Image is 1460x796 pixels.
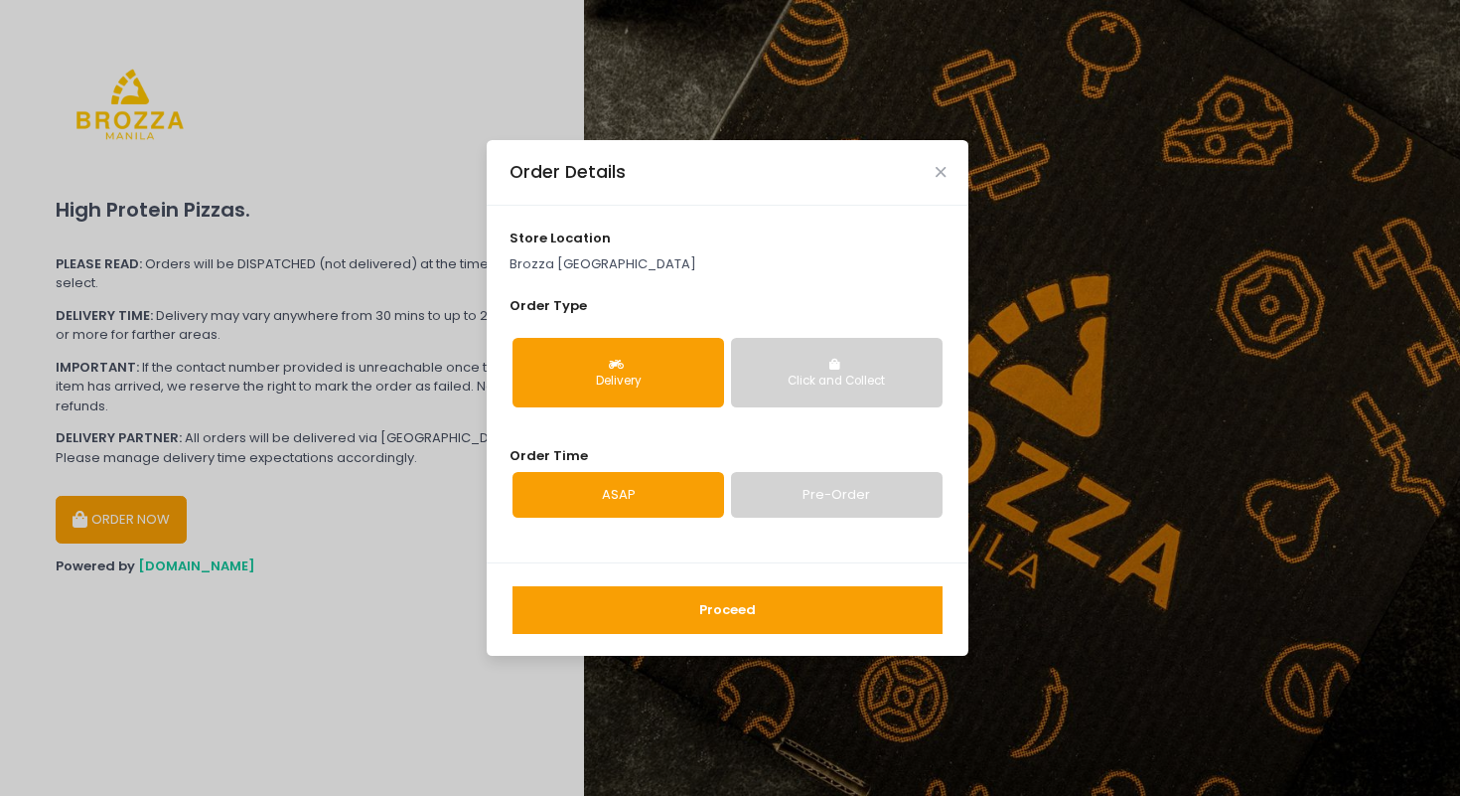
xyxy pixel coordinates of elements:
[745,373,929,391] div: Click and Collect
[512,472,724,518] a: ASAP
[510,446,588,465] span: Order Time
[512,338,724,407] button: Delivery
[526,373,710,391] div: Delivery
[731,338,943,407] button: Click and Collect
[510,229,611,247] span: store location
[510,254,947,274] p: Brozza [GEOGRAPHIC_DATA]
[510,159,626,185] div: Order Details
[512,586,943,634] button: Proceed
[731,472,943,518] a: Pre-Order
[510,296,587,315] span: Order Type
[936,167,946,177] button: Close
